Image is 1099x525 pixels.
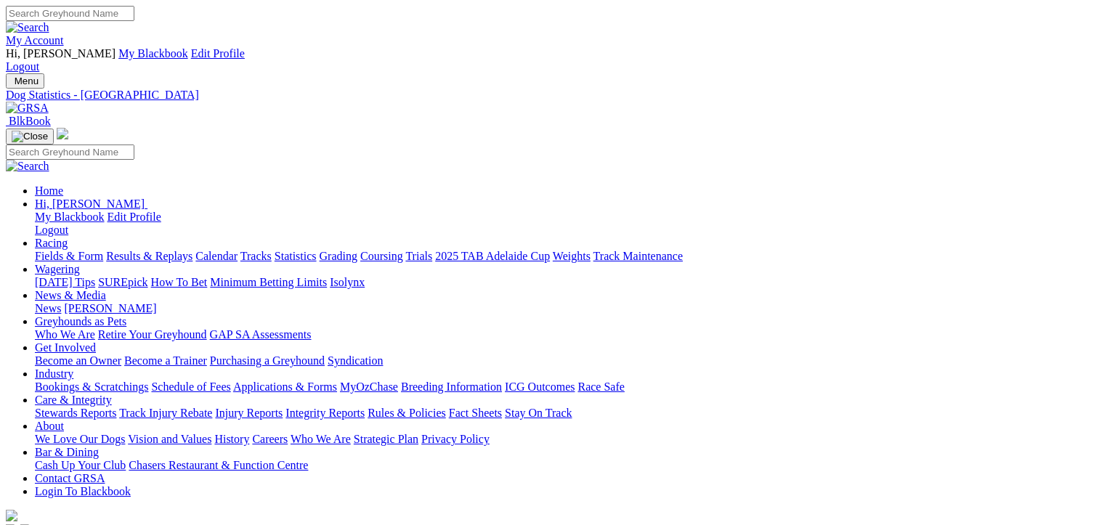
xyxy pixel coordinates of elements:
a: How To Bet [151,276,208,288]
a: Fields & Form [35,250,103,262]
div: News & Media [35,302,1093,315]
a: Tracks [240,250,272,262]
a: 2025 TAB Adelaide Cup [435,250,550,262]
a: Integrity Reports [285,407,365,419]
a: Home [35,184,63,197]
img: logo-grsa-white.png [6,510,17,521]
a: Wagering [35,263,80,275]
input: Search [6,6,134,21]
a: Isolynx [330,276,365,288]
img: Search [6,21,49,34]
span: Hi, [PERSON_NAME] [6,47,115,60]
a: Become an Owner [35,354,121,367]
img: GRSA [6,102,49,115]
span: Menu [15,76,38,86]
div: Get Involved [35,354,1093,367]
a: Weights [553,250,591,262]
a: Greyhounds as Pets [35,315,126,327]
div: About [35,433,1093,446]
div: Care & Integrity [35,407,1093,420]
a: Applications & Forms [233,380,337,393]
a: Retire Your Greyhound [98,328,207,341]
div: Wagering [35,276,1093,289]
a: Racing [35,237,68,249]
a: Who We Are [291,433,351,445]
a: Get Involved [35,341,96,354]
a: Vision and Values [128,433,211,445]
a: News [35,302,61,314]
a: Become a Trainer [124,354,207,367]
a: Login To Blackbook [35,485,131,497]
span: BlkBook [9,115,51,127]
span: Hi, [PERSON_NAME] [35,198,145,210]
a: Race Safe [577,380,624,393]
a: Bookings & Scratchings [35,380,148,393]
img: logo-grsa-white.png [57,128,68,139]
a: Purchasing a Greyhound [210,354,325,367]
a: Logout [6,60,39,73]
div: My Account [6,47,1093,73]
a: Minimum Betting Limits [210,276,327,288]
a: Breeding Information [401,380,502,393]
a: Trials [405,250,432,262]
a: Strategic Plan [354,433,418,445]
a: Care & Integrity [35,394,112,406]
a: GAP SA Assessments [210,328,312,341]
a: Contact GRSA [35,472,105,484]
a: Edit Profile [108,211,161,223]
button: Toggle navigation [6,73,44,89]
a: ICG Outcomes [505,380,575,393]
div: Industry [35,380,1093,394]
a: [DATE] Tips [35,276,95,288]
a: Cash Up Your Club [35,459,126,471]
a: Injury Reports [215,407,283,419]
div: Greyhounds as Pets [35,328,1093,341]
a: Privacy Policy [421,433,490,445]
div: Hi, [PERSON_NAME] [35,211,1093,237]
a: Syndication [328,354,383,367]
a: Schedule of Fees [151,380,230,393]
a: My Blackbook [35,211,105,223]
a: Stay On Track [505,407,572,419]
a: SUREpick [98,276,147,288]
a: Chasers Restaurant & Function Centre [129,459,308,471]
a: Hi, [PERSON_NAME] [35,198,147,210]
a: Logout [35,224,68,236]
a: Grading [320,250,357,262]
a: MyOzChase [340,380,398,393]
img: Close [12,131,48,142]
a: Edit Profile [191,47,245,60]
a: Track Maintenance [593,250,683,262]
a: About [35,420,64,432]
div: Racing [35,250,1093,263]
a: Industry [35,367,73,380]
a: Calendar [195,250,238,262]
a: Fact Sheets [449,407,502,419]
a: Results & Replays [106,250,192,262]
a: News & Media [35,289,106,301]
a: History [214,433,249,445]
a: Stewards Reports [35,407,116,419]
a: We Love Our Dogs [35,433,125,445]
a: My Blackbook [118,47,188,60]
input: Search [6,145,134,160]
a: Rules & Policies [368,407,446,419]
a: Who We Are [35,328,95,341]
a: My Account [6,34,64,46]
a: [PERSON_NAME] [64,302,156,314]
a: Careers [252,433,288,445]
a: Coursing [360,250,403,262]
button: Toggle navigation [6,129,54,145]
a: Dog Statistics - [GEOGRAPHIC_DATA] [6,89,1093,102]
a: Statistics [275,250,317,262]
div: Bar & Dining [35,459,1093,472]
a: BlkBook [6,115,51,127]
a: Bar & Dining [35,446,99,458]
a: Track Injury Rebate [119,407,212,419]
img: Search [6,160,49,173]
